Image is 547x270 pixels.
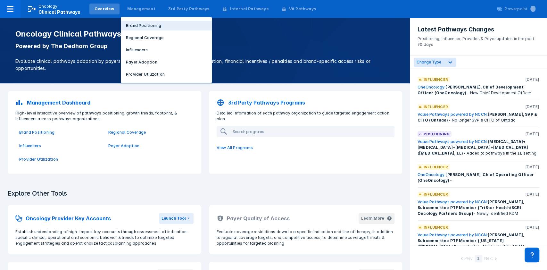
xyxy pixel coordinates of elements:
[89,4,120,14] a: Overview
[121,70,212,79] button: Provider Utilization
[213,95,399,110] a: 3rd Party Pathways Programs
[424,224,448,230] p: Influencer
[418,84,539,96] div: - New Chief Development Officer
[228,99,305,106] p: 3rd Party Pathways Programs
[227,215,290,222] h2: Payer Quality of Access
[418,199,488,204] a: Value Pathways powered by NCCN:
[19,130,101,135] a: Brand Positioning
[424,77,448,82] p: Influencer
[15,58,394,72] p: Evaluate clinical pathways adoption by payers and providers, implementation sophistication, finan...
[217,229,395,246] p: Evaluate coverage restrictions down to a specific indication and line of therapy, in addition to ...
[475,255,482,262] div: 1
[484,256,493,262] div: Next
[15,229,194,246] p: Establish understanding of high-impact key accounts through assessment of indication-specific cli...
[424,164,448,170] p: Influencer
[289,6,316,12] div: VA Pathways
[121,21,212,30] button: Brand Positioning
[19,143,101,149] a: Influencers
[126,35,163,41] p: Regional Coverage
[525,164,539,170] p: [DATE]
[417,60,441,64] span: Change Type
[230,126,394,137] input: Search programs
[418,26,539,33] h3: Latest Pathways Changes
[121,33,212,43] button: Regional Coverage
[418,172,445,177] a: OneOncology:
[12,95,197,110] a: Management Dashboard
[525,191,539,197] p: [DATE]
[38,9,80,15] span: Clinical Pathways
[95,6,114,12] div: Overview
[121,45,212,55] button: Influencers
[126,59,157,65] p: Payer Adoption
[359,213,394,224] button: Learn More
[126,72,165,77] p: Provider Utilization
[19,156,101,162] a: Provider Utilization
[525,131,539,137] p: [DATE]
[418,85,524,95] span: [PERSON_NAME], Chief Development Officer (OneOncology)
[126,23,161,29] p: Brand Positioning
[418,172,539,183] div: -
[26,215,111,222] h2: Oncology Provider Key Accounts
[418,112,539,123] div: - No longer SVP & CITO of Ontada
[424,131,450,137] p: Positioning
[418,232,488,237] a: Value Pathways powered by NCCN:
[4,185,71,201] h3: Explore Other Tools
[162,215,186,221] div: Launch Tool
[525,248,539,262] div: Contact Support
[505,6,535,12] div: Powerpoint
[159,213,194,224] button: Launch Tool
[108,130,190,135] a: Regional Coverage
[108,143,190,149] a: Payer Adoption
[418,232,524,249] span: [PERSON_NAME], Subcommittee PTF Member ([US_STATE] [MEDICAL_DATA] Specialists)
[122,4,161,14] a: Management
[15,30,394,38] h1: Oncology Clinical Pathways Tool
[361,215,384,221] div: Learn More
[213,110,399,122] p: Detailed information of each pathway organization to guide targeted engagement action plan
[418,172,534,183] span: [PERSON_NAME], Chief Operating Officer (OneOncology)
[418,199,524,216] span: [PERSON_NAME], Subcommittee PTF Member (TriStar Health/SCRI Oncology Partners Group)
[418,199,539,216] div: - Newly identified KDM
[127,6,155,12] div: Management
[38,4,58,9] p: Oncology
[418,139,539,156] div: - Added to pathways in the 1L setting
[525,77,539,82] p: [DATE]
[163,4,215,14] a: 3rd Party Pathways
[525,224,539,230] p: [DATE]
[418,139,488,144] a: Value Pathways powered by NCCN:
[525,104,539,110] p: [DATE]
[230,6,268,12] div: Internal Pathways
[424,191,448,197] p: Influencer
[213,141,399,155] a: View All Programs
[168,6,210,12] div: 3rd Party Pathways
[126,47,148,53] p: Influencers
[418,85,445,89] a: OneOncology:
[418,33,539,47] p: Positioning, Influencer, Provider, & Payer updates in the past 90 days
[12,110,197,122] p: High-level interactive overview of pathways positioning, growth trends, footprint, & influencers ...
[418,139,528,156] span: [MEDICAL_DATA]+[MEDICAL_DATA]+[MEDICAL_DATA]+[MEDICAL_DATA] ([MEDICAL_DATA], 1L)
[424,104,448,110] p: Influencer
[121,57,212,67] button: Payer Adoption
[27,99,90,106] p: Management Dashboard
[418,232,539,249] div: - Newly identified KDM
[418,112,488,117] a: Value Pathways powered by NCCN:
[464,256,473,262] div: Prev
[15,42,394,50] p: Powered by The Dedham Group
